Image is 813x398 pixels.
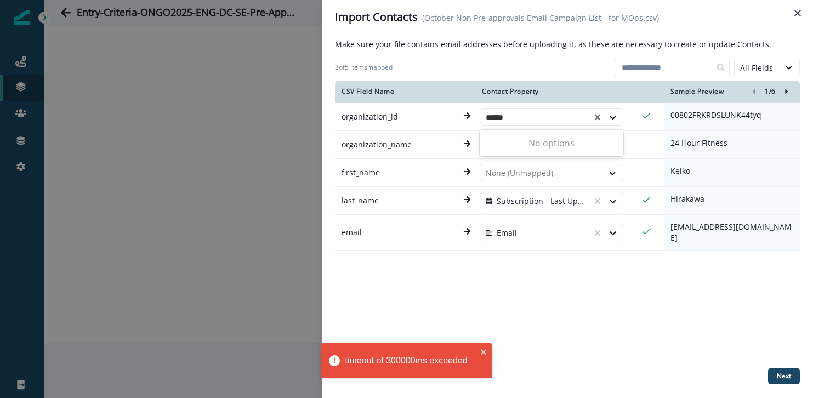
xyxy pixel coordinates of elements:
p: first_name [335,163,459,183]
p: 24 Hour Fitness [670,138,793,149]
p: Import Contacts [335,9,418,25]
p: Make sure your file contains email addresses before uploading it, as these are necessary to creat... [335,38,771,50]
p: Sample Preview [670,87,724,96]
p: last_name [335,191,459,211]
div: timeout of 300000ms exceeded [345,354,477,367]
div: All Fields [740,62,774,73]
p: Contact Property [482,87,539,96]
p: 00802FRKRDSLUNK44tyq [670,110,793,121]
p: organization_name [335,135,459,155]
p: 1 / 6 [765,87,776,96]
p: Keiko [670,166,793,177]
button: close [480,348,488,356]
div: CSV Field Name [342,87,452,96]
p: Hirakawa [670,194,793,204]
p: (October Non Pre-approvals Email Campaign List - for MOps.csv) [422,12,659,24]
button: Next [768,368,800,384]
button: Close [789,4,806,22]
p: [EMAIL_ADDRESS][DOMAIN_NAME] [670,221,793,243]
p: Next [777,372,791,380]
p: email [335,223,459,242]
button: Right-forward-icon [780,85,793,98]
div: No options [480,132,623,154]
button: left-icon [747,85,760,98]
p: organization_id [335,107,459,127]
p: 3 of 5 items mapped [335,62,393,72]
